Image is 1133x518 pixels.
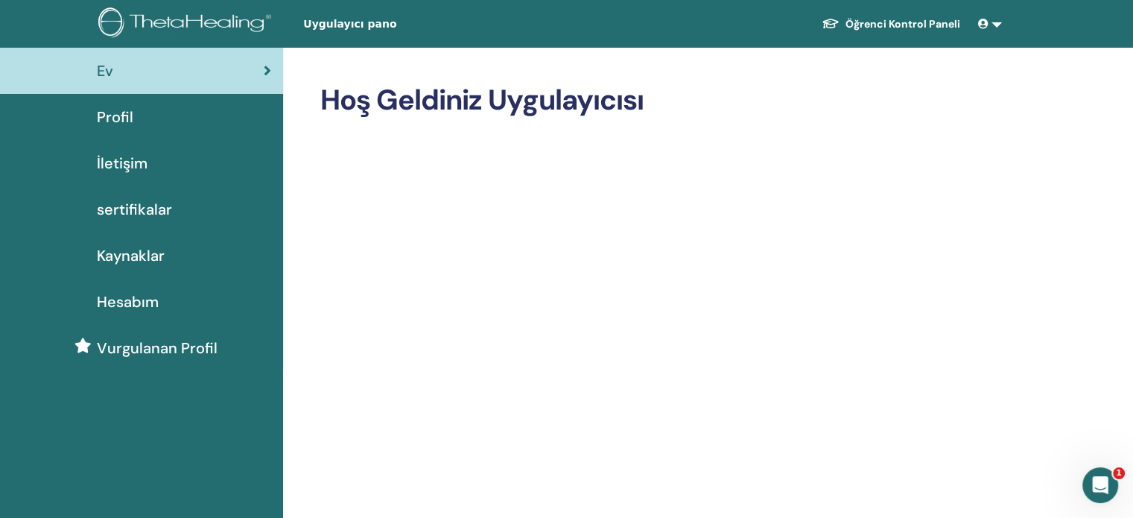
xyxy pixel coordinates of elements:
[1082,467,1118,503] iframe: Intercom live chat
[810,10,972,38] a: Öğrenci Kontrol Paneli
[97,60,113,82] span: Ev
[303,16,527,32] span: Uygulayıcı pano
[98,7,276,41] img: logo.png
[97,198,172,221] span: sertifikalar
[97,337,218,359] span: Vurgulanan Profil
[320,83,999,118] h2: Hoş Geldiniz Uygulayıcısı
[97,152,147,174] span: İletişim
[1113,467,1125,479] span: 1
[822,17,840,30] img: graduation-cap-white.svg
[97,106,133,128] span: Profil
[97,291,159,313] span: Hesabım
[97,244,165,267] span: Kaynaklar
